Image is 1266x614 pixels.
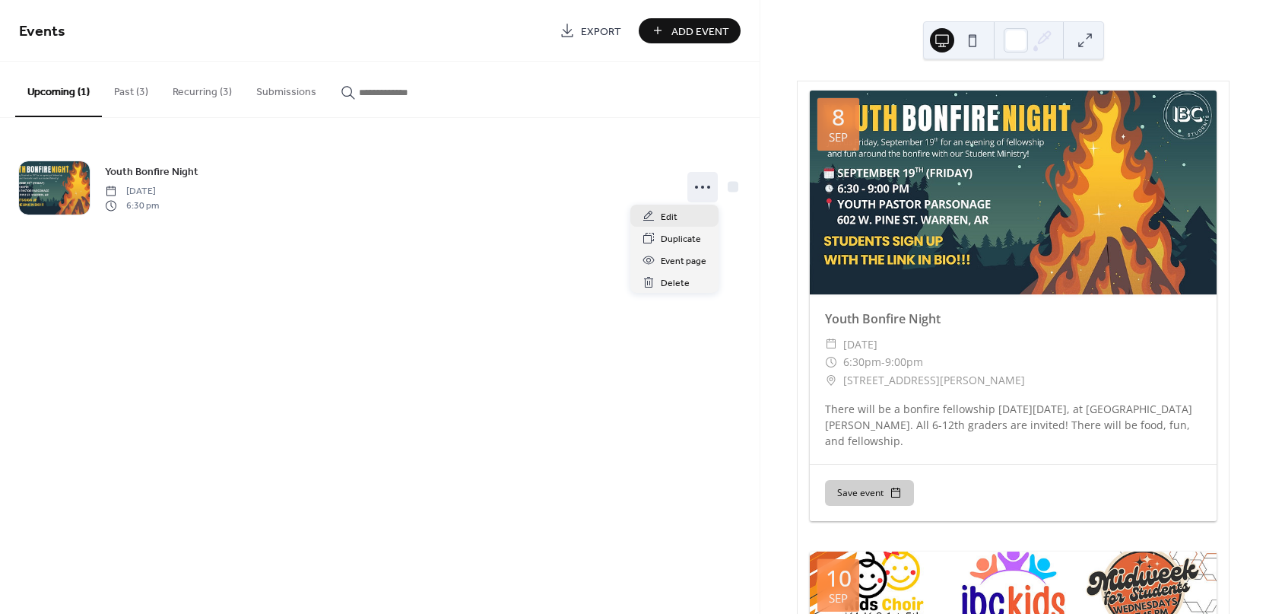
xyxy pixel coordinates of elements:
a: Export [548,18,633,43]
span: Add Event [671,24,729,40]
a: Youth Bonfire Night [105,163,198,180]
span: [DATE] [105,185,159,199]
button: Add Event [639,18,741,43]
button: Recurring (3) [160,62,244,116]
span: Edit [661,209,677,225]
button: Save event [825,480,914,506]
button: Submissions [244,62,328,116]
div: Sep [829,132,848,143]
div: ​ [825,371,837,390]
span: Events [19,17,65,46]
div: There will be a bonfire fellowship [DATE][DATE], at [GEOGRAPHIC_DATA][PERSON_NAME]. All 6-12th gr... [810,401,1217,449]
span: 6:30pm [843,353,881,371]
div: 10 [826,567,852,590]
div: Sep [829,593,848,604]
span: Duplicate [661,231,701,247]
span: 9:00pm [885,353,923,371]
span: [DATE] [843,336,877,354]
div: ​ [825,353,837,371]
button: Upcoming (1) [15,62,102,117]
div: Youth Bonfire Night [810,310,1217,328]
span: Youth Bonfire Night [105,164,198,180]
span: - [881,353,885,371]
span: Event page [661,253,706,269]
span: Delete [661,275,690,291]
div: 8 [832,106,845,129]
div: ​ [825,336,837,354]
span: [STREET_ADDRESS][PERSON_NAME] [843,371,1025,390]
span: Export [581,24,621,40]
span: 6:30 pm [105,199,159,212]
button: Past (3) [102,62,160,116]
